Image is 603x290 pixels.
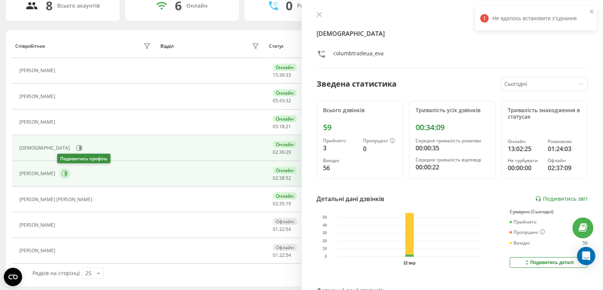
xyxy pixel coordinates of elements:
div: Офлайн [548,158,581,163]
div: Зведена статистика [317,78,397,90]
span: 22 [279,252,285,258]
div: Вихідні [323,158,357,163]
button: close [589,8,595,16]
span: 01 [273,226,278,232]
div: [PERSON_NAME] [PERSON_NAME] [19,197,94,202]
span: 19 [286,200,291,207]
div: [PERSON_NAME] [19,222,57,228]
text: 20 [323,239,327,243]
button: Open CMP widget [4,268,22,286]
div: Середня тривалість розмови [416,138,489,143]
div: 0 [363,144,397,153]
div: 02:37:09 [548,163,581,172]
div: 00:00:00 [508,163,542,172]
h4: [DEMOGRAPHIC_DATA] [317,29,588,38]
div: 01:24:03 [548,144,581,153]
div: Онлайн [273,192,297,200]
text: 50 [323,216,327,220]
span: 54 [286,226,291,232]
div: Всього акаунтів [57,3,100,9]
span: Рядків на сторінці [32,269,80,277]
div: Прийнято [510,219,536,225]
span: 29 [286,149,291,155]
span: 38 [279,175,285,181]
div: Пропущені [510,229,545,235]
div: Всього дзвінків [323,107,397,114]
div: : : [273,124,291,129]
div: Відділ [160,43,174,49]
span: 05 [273,123,278,130]
div: 56 [582,240,588,246]
div: columbtradeua_eva [334,50,384,61]
div: [PERSON_NAME] [19,94,57,99]
div: 59 [323,123,397,132]
span: 35 [279,200,285,207]
div: Детальні дані дзвінків [317,194,385,203]
div: Онлайн [273,141,297,148]
div: : : [273,150,291,155]
span: 22 [279,226,285,232]
div: Подивитись деталі [524,259,574,266]
span: 01 [273,252,278,258]
div: : : [273,201,291,206]
span: 32 [286,97,291,104]
div: Онлайн [273,115,297,122]
div: 25 [85,269,91,277]
span: 02 [273,149,278,155]
div: Подивитись профіль [57,154,110,163]
div: Розмовляють [297,3,334,9]
div: Онлайн [508,139,542,144]
div: Онлайн [273,167,297,174]
div: Сумарно (Сьогодні) [510,209,588,214]
span: 02 [273,200,278,207]
div: Тривалість усіх дзвінків [416,107,489,114]
text: 10 [323,247,327,251]
span: 39 [279,72,285,78]
div: : : [273,227,291,232]
div: Онлайн [186,3,208,9]
div: [PERSON_NAME] [19,119,57,125]
span: 15 [273,72,278,78]
span: 33 [286,72,291,78]
div: Вихідні [510,240,530,246]
div: Розмовляє [548,139,581,144]
div: Не турбувати [508,158,542,163]
div: 13:02:25 [508,144,542,153]
text: 40 [323,223,327,227]
div: Середня тривалість відповіді [416,157,489,163]
span: 02 [273,175,278,181]
div: Онлайн [273,64,297,71]
a: Подивитись звіт [535,196,588,202]
text: 0 [325,255,327,259]
div: Не вдалось встановити зʼєднання [475,6,597,31]
div: [PERSON_NAME] [19,248,57,253]
span: 52 [286,175,291,181]
div: Статус [269,43,284,49]
div: 56 [323,163,357,172]
div: Пропущені [363,138,397,144]
div: Онлайн [273,89,297,97]
div: 00:34:09 [416,123,489,132]
div: Офлайн [273,218,297,225]
span: 21 [286,123,291,130]
div: 00:00:35 [416,143,489,153]
div: Співробітник [15,43,45,49]
div: Прийнято [323,138,357,143]
button: Подивитись деталі [510,257,588,268]
text: 30 [323,231,327,235]
div: : : [273,98,291,103]
span: 43 [279,97,285,104]
text: 22 вер [403,261,416,265]
span: 18 [279,123,285,130]
div: Тривалість знаходження в статусах [508,107,582,120]
span: 39 [279,149,285,155]
div: : : [273,253,291,258]
div: [PERSON_NAME] [19,68,57,73]
div: [DEMOGRAPHIC_DATA] [19,145,72,151]
div: Офлайн [273,244,297,251]
div: 3 [323,143,357,153]
div: : : [273,176,291,181]
div: [PERSON_NAME] [19,171,57,176]
div: Open Intercom Messenger [577,247,595,265]
div: 00:00:22 [416,163,489,172]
